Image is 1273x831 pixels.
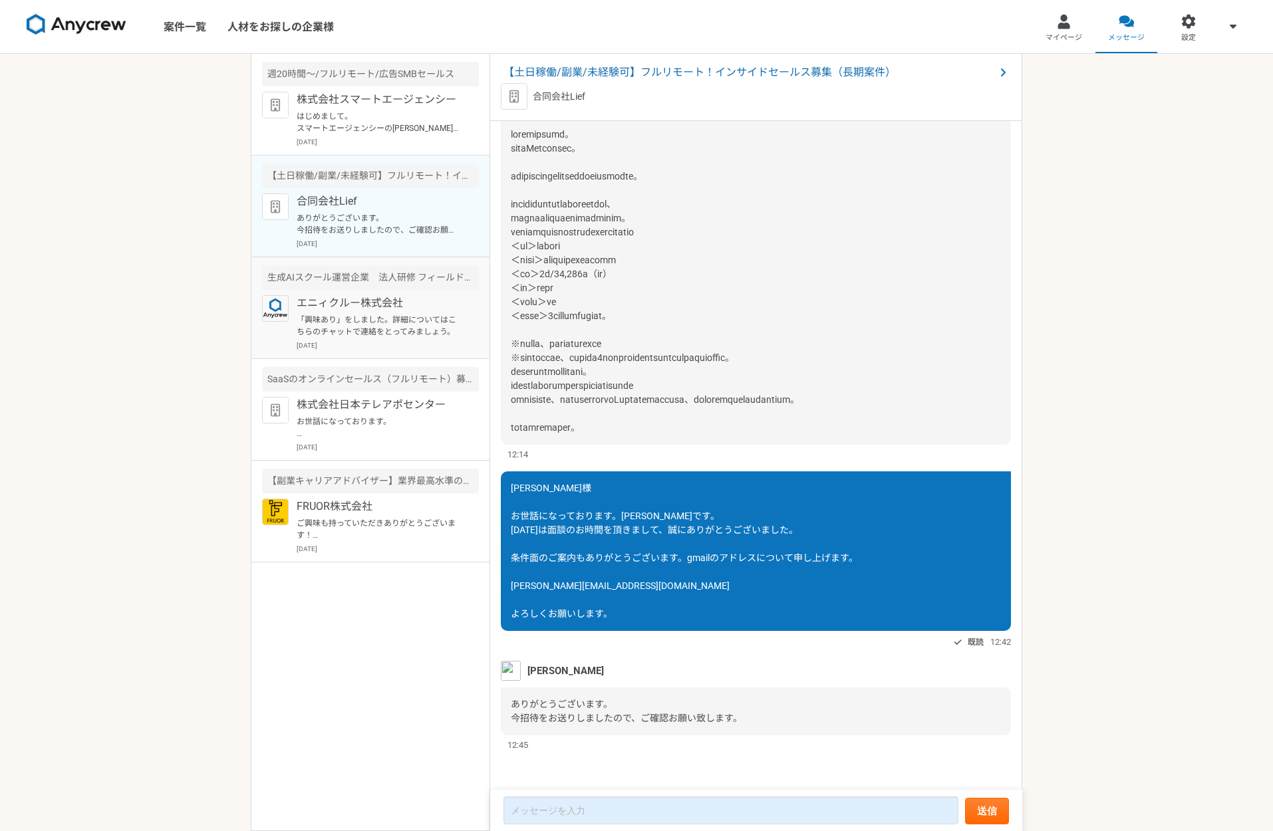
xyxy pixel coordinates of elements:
[511,699,742,723] span: ありがとうございます。 今招待をお送りしましたので、ご確認お願い致します。
[297,340,479,350] p: [DATE]
[503,64,995,80] span: 【土日稼働/副業/未経験可】フルリモート！インサイドセールス募集（長期案件）
[501,83,527,110] img: default_org_logo-42cde973f59100197ec2c8e796e4974ac8490bb5b08a0eb061ff975e4574aa76.png
[262,193,289,220] img: default_org_logo-42cde973f59100197ec2c8e796e4974ac8490bb5b08a0eb061ff975e4574aa76.png
[507,448,528,461] span: 12:14
[297,544,479,554] p: [DATE]
[297,193,461,209] p: 合同会社Lief
[990,636,1011,648] span: 12:42
[262,164,479,188] div: 【土日稼働/副業/未経験可】フルリモート！インサイドセールス募集（長期案件）
[501,661,521,681] img: unnamed.png
[965,798,1009,824] button: 送信
[297,517,461,541] p: ご興味も持っていただきありがとうございます！ FRUOR株式会社の[PERSON_NAME]です。 ぜひ一度オンラインにて詳細のご説明がでできればと思っております。 〜〜〜〜〜〜〜〜〜〜〜〜〜〜...
[507,739,528,751] span: 12:45
[1181,33,1196,43] span: 設定
[262,92,289,118] img: default_org_logo-42cde973f59100197ec2c8e796e4974ac8490bb5b08a0eb061ff975e4574aa76.png
[297,415,461,439] p: お世話になっております。 プロフィール拝見してとても魅力的なご経歴で、 ぜひ一度、弊社面談をお願いできないでしょうか？ [URL][DOMAIN_NAME][DOMAIN_NAME] 当社ですが...
[27,14,126,35] img: 8DqYSo04kwAAAAASUVORK5CYII=
[297,314,461,338] p: 「興味あり」をしました。詳細についてはこちらのチャットで連絡をとってみましょう。
[533,90,585,104] p: 合同会社Lief
[511,483,858,619] span: [PERSON_NAME]様 お世話になっております。[PERSON_NAME]です。 [DATE]は面談のお時間を頂きまして、誠にありがとうございました。 条件面のご案内もありがとうございます...
[297,295,461,311] p: エニィクルー株式会社
[297,239,479,249] p: [DATE]
[262,499,289,525] img: FRUOR%E3%83%AD%E3%82%B3%E3%82%99.png
[262,367,479,392] div: SaaSのオンラインセールス（フルリモート）募集
[262,265,479,290] div: 生成AIスクール運営企業 法人研修 フィールドセールスリーダー候補
[297,92,461,108] p: 株式会社スマートエージェンシー
[527,663,604,678] span: [PERSON_NAME]
[297,212,461,236] p: ありがとうございます。 今招待をお送りしましたので、ご確認お願い致します。
[968,634,984,650] span: 既読
[297,499,461,515] p: FRUOR株式会社
[1108,33,1145,43] span: メッセージ
[297,442,479,452] p: [DATE]
[297,137,479,147] p: [DATE]
[511,129,799,433] span: loremipsumd。 sitaMetconsec。 adipiscingelitseddoeiusmodte。 incididuntutlaboreetdol、 magnaaliquaeni...
[262,397,289,423] img: default_org_logo-42cde973f59100197ec2c8e796e4974ac8490bb5b08a0eb061ff975e4574aa76.png
[297,397,461,413] p: 株式会社日本テレアポセンター
[297,110,461,134] p: はじめまして。 スマートエージェンシーの[PERSON_NAME]と申します。 ◯様のプロフィールを拝見して、本案件でご活躍頂けるのではと思いご連絡を差し上げました。 案件ページの内容をご確認頂...
[262,295,289,322] img: logo_text_blue_01.png
[262,62,479,86] div: 週20時間〜/フルリモート/広告SMBセールス
[262,469,479,493] div: 【副業キャリアアドバイザー】業界最高水準の報酬率で還元します！
[1046,33,1082,43] span: マイページ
